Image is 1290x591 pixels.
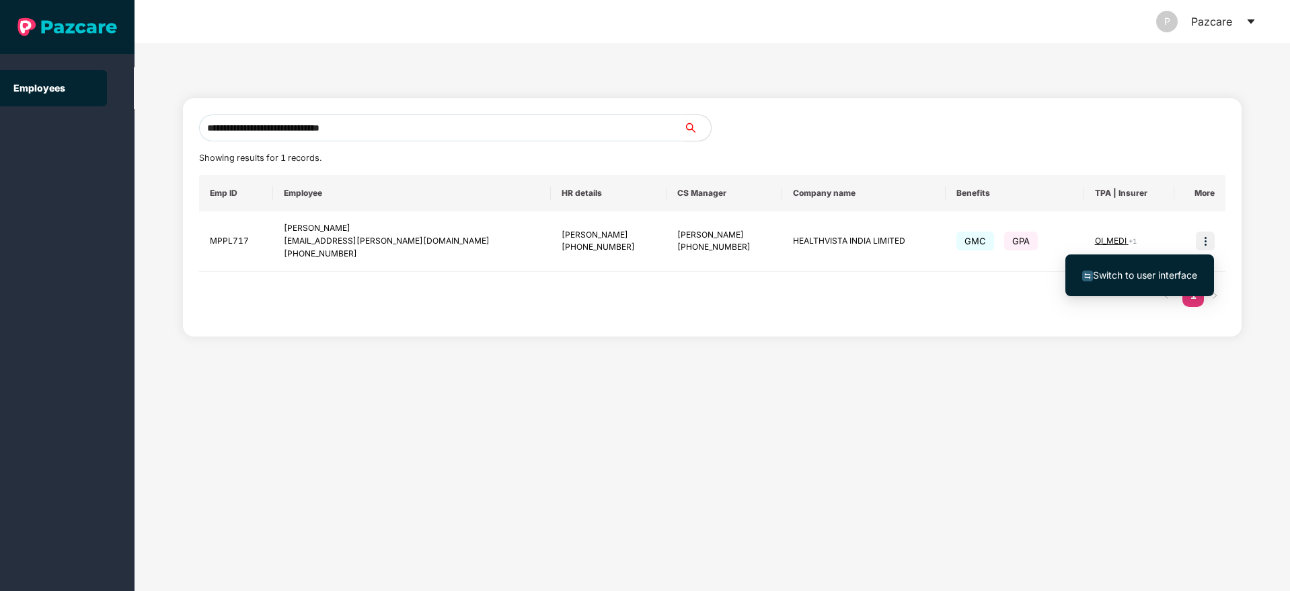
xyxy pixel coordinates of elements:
[1174,175,1225,211] th: More
[1095,236,1129,246] span: OI_MEDI
[683,114,712,141] button: search
[1084,175,1174,211] th: TPA | Insurer
[284,222,540,235] div: [PERSON_NAME]
[199,211,273,272] td: MPPL717
[1082,271,1093,281] img: svg+xml;base64,PHN2ZyB4bWxucz0iaHR0cDovL3d3dy53My5vcmcvMjAwMC9zdmciIHdpZHRoPSIxNiIgaGVpZ2h0PSIxNi...
[551,175,667,211] th: HR details
[562,229,656,242] div: [PERSON_NAME]
[199,153,321,163] span: Showing results for 1 records.
[284,235,540,248] div: [EMAIL_ADDRESS][PERSON_NAME][DOMAIN_NAME]
[199,175,273,211] th: Emp ID
[562,241,656,254] div: [PHONE_NUMBER]
[782,175,946,211] th: Company name
[956,232,994,250] span: GMC
[1211,291,1219,300] span: right
[1204,285,1225,307] li: Next Page
[1204,285,1225,307] button: right
[683,123,711,133] span: search
[1093,269,1197,281] span: Switch to user interface
[1164,11,1170,32] span: P
[13,82,65,94] a: Employees
[1004,232,1038,250] span: GPA
[1246,16,1256,27] span: caret-down
[677,229,771,242] div: [PERSON_NAME]
[1129,237,1137,245] span: + 1
[667,175,782,211] th: CS Manager
[946,175,1084,211] th: Benefits
[782,211,946,272] td: HEALTHVISTA INDIA LIMITED
[284,248,540,260] div: [PHONE_NUMBER]
[1196,232,1215,250] img: icon
[677,241,771,254] div: [PHONE_NUMBER]
[273,175,551,211] th: Employee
